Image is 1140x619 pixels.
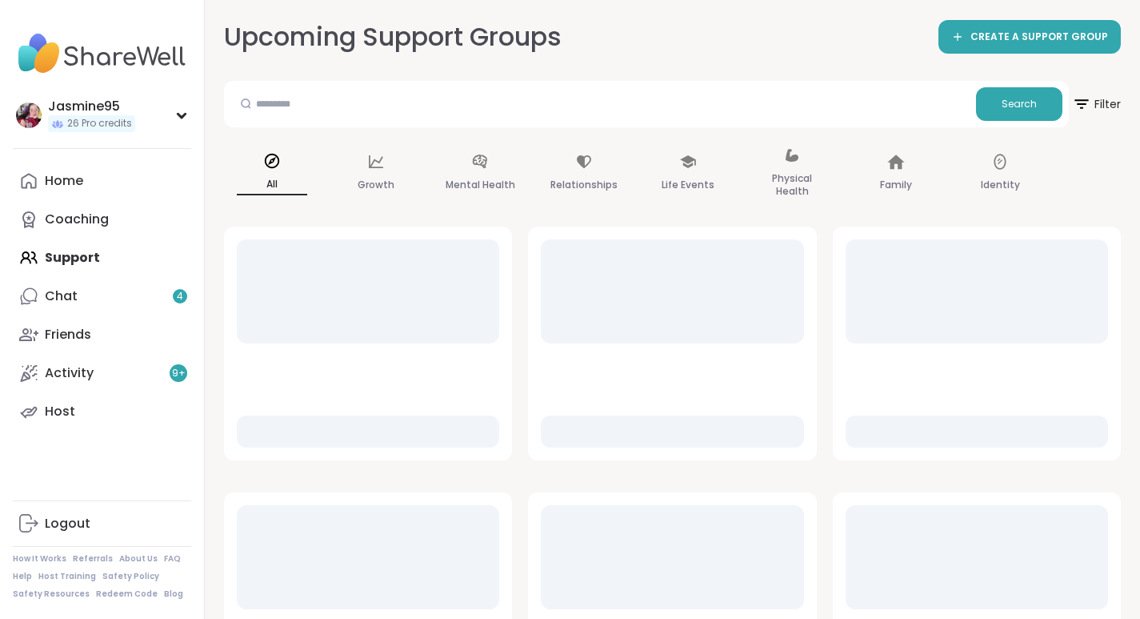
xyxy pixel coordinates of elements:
[67,117,132,131] span: 26 Pro credits
[237,175,307,195] p: All
[358,175,394,195] p: Growth
[1002,97,1037,111] span: Search
[38,571,96,582] a: Host Training
[172,367,186,380] span: 9 +
[96,589,158,600] a: Redeem Code
[13,277,191,316] a: Chat4
[45,326,91,344] div: Friends
[13,571,32,582] a: Help
[1072,81,1121,127] button: Filter
[45,515,90,533] div: Logout
[938,20,1121,54] a: CREATE A SUPPORT GROUP
[13,316,191,354] a: Friends
[13,26,191,82] img: ShareWell Nav Logo
[45,403,75,420] div: Host
[13,354,191,392] a: Activity9+
[45,364,94,382] div: Activity
[550,175,618,195] p: Relationships
[13,392,191,431] a: Host
[757,169,827,201] p: Physical Health
[45,211,109,228] div: Coaching
[13,504,191,543] a: Logout
[13,162,191,200] a: Home
[48,98,135,115] div: Jasmine95
[970,30,1108,44] span: CREATE A SUPPORT GROUP
[73,553,113,565] a: Referrals
[13,200,191,239] a: Coaching
[976,87,1062,121] button: Search
[119,553,158,565] a: About Us
[102,571,159,582] a: Safety Policy
[45,287,78,305] div: Chat
[662,175,714,195] p: Life Events
[164,553,181,565] a: FAQ
[13,589,90,600] a: Safety Resources
[177,290,183,303] span: 4
[446,175,515,195] p: Mental Health
[164,589,183,600] a: Blog
[13,553,66,565] a: How It Works
[1072,85,1121,123] span: Filter
[880,175,912,195] p: Family
[981,175,1020,195] p: Identity
[16,102,42,128] img: Jasmine95
[224,19,562,55] h2: Upcoming Support Groups
[45,172,83,190] div: Home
